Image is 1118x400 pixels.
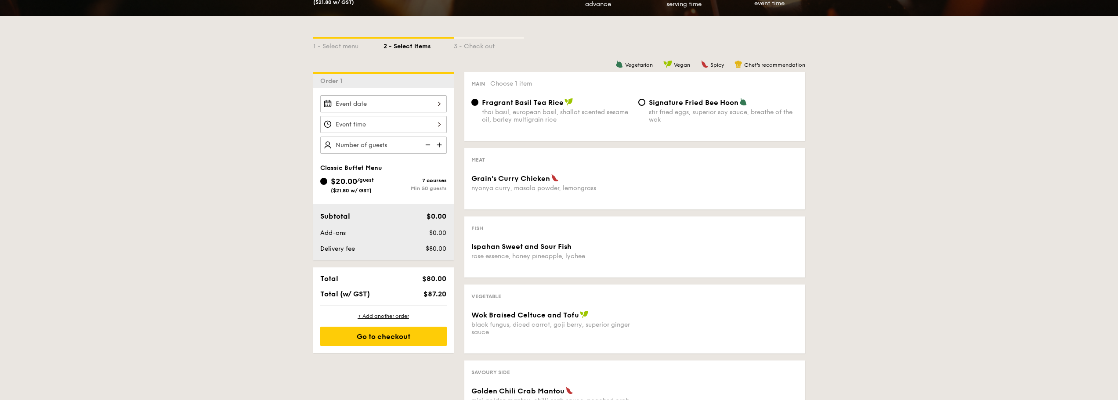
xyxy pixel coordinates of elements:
img: icon-spicy.37a8142b.svg [551,174,559,182]
div: thai basil, european basil, shallot scented sesame oil, barley multigrain rice [482,108,631,123]
span: Fish [471,225,483,231]
div: black fungus, diced carrot, goji berry, superior ginger sauce [471,321,631,336]
img: icon-reduce.1d2dbef1.svg [420,137,434,153]
input: Event date [320,95,447,112]
div: 3 - Check out [454,39,524,51]
span: Total (w/ GST) [320,290,370,298]
img: icon-spicy.37a8142b.svg [701,60,709,68]
span: $0.00 [429,229,446,237]
img: icon-add.58712e84.svg [434,137,447,153]
div: Go to checkout [320,327,447,346]
span: Vegetable [471,293,501,299]
img: icon-vegan.f8ff3823.svg [663,60,672,68]
span: Add-ons [320,229,346,237]
span: $0.00 [427,212,446,220]
span: $80.00 [426,245,446,252]
span: Savoury Side [471,369,510,375]
div: nyonya curry, masala powder, lemongrass [471,184,631,192]
span: Ispahan Sweet and Sour Fish [471,242,572,251]
div: rose essence, honey pineapple, lychee [471,252,631,260]
img: icon-chef-hat.a58ddaea.svg [734,60,742,68]
span: Meat [471,157,485,163]
div: 2 - Select items [384,39,454,51]
span: Main [471,81,485,87]
img: icon-vegan.f8ff3823.svg [580,310,589,318]
span: Wok Braised Celtuce and Tofu [471,311,579,319]
span: ($21.80 w/ GST) [331,187,372,194]
img: icon-vegan.f8ff3823.svg [564,98,573,106]
span: Vegan [674,62,690,68]
span: Signature Fried Bee Hoon [649,98,738,107]
div: 1 - Select menu [313,39,384,51]
input: Number of guests [320,137,447,154]
span: $80.00 [422,274,446,283]
span: Classic Buffet Menu [320,164,382,172]
span: Total [320,274,338,283]
span: $20.00 [331,177,357,186]
img: icon-vegetarian.fe4039eb.svg [739,98,747,106]
input: Event time [320,116,447,133]
input: $20.00/guest($21.80 w/ GST)7 coursesMin 50 guests [320,178,327,185]
span: Order 1 [320,77,346,85]
input: Fragrant Basil Tea Ricethai basil, european basil, shallot scented sesame oil, barley multigrain ... [471,99,478,106]
div: stir fried eggs, superior soy sauce, breathe of the wok [649,108,798,123]
span: Choose 1 item [490,80,532,87]
div: + Add another order [320,313,447,320]
img: icon-vegetarian.fe4039eb.svg [615,60,623,68]
span: Delivery fee [320,245,355,252]
span: Golden Chili Crab Mantou [471,387,564,395]
input: Signature Fried Bee Hoonstir fried eggs, superior soy sauce, breathe of the wok [638,99,645,106]
span: Grain's Curry Chicken [471,174,550,183]
span: Vegetarian [625,62,653,68]
span: Spicy [710,62,724,68]
span: Fragrant Basil Tea Rice [482,98,564,107]
img: icon-spicy.37a8142b.svg [565,386,573,394]
div: Min 50 guests [384,185,447,191]
span: Chef's recommendation [744,62,805,68]
span: Subtotal [320,212,350,220]
span: /guest [357,177,374,183]
span: $87.20 [423,290,446,298]
div: 7 courses [384,177,447,184]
